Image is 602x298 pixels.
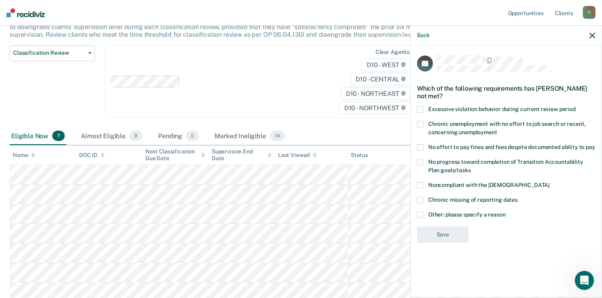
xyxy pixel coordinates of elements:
button: Back [417,32,430,39]
span: Noncompliant with the [DEMOGRAPHIC_DATA] [428,182,550,188]
div: Name [13,152,35,159]
div: Marked Ineligible [213,127,286,145]
span: D10 - CENTRAL [350,73,411,85]
div: Eligible Now [10,127,66,145]
div: Status [351,152,368,159]
img: Recidiviz [6,8,45,17]
span: 14 [270,131,285,141]
div: Clear agents [376,49,409,56]
span: Other: please specify a reason [428,211,506,218]
div: Last Viewed [278,152,317,159]
div: Supervision End Date [212,148,272,162]
span: Excessive violation behavior during current review period [428,106,576,112]
span: Chronic missing of reporting dates [428,197,518,203]
div: Which of the following requirements has [PERSON_NAME] not met? [417,78,595,106]
span: No progress toward completion of Transition Accountability Plan goals/tasks [428,159,583,173]
span: 0 [186,131,199,141]
span: Classification Review [13,50,85,56]
span: D10 - WEST [362,58,411,71]
span: 7 [52,131,65,141]
span: 9 [129,131,142,141]
span: D10 - NORTHEAST [341,87,411,100]
div: DOC ID [79,152,105,159]
span: D10 - NORTHWEST [339,101,411,114]
button: Save [417,226,469,243]
div: Next Classification Due Date [145,148,205,162]
span: Chronic unemployment with no effort to job search or recent, concerning unemployment [428,121,586,135]
div: T [583,6,596,19]
iframe: Intercom live chat [575,271,594,290]
div: Almost Eligible [79,127,144,145]
div: Pending [157,127,200,145]
span: No effort to pay fines and fees despite documented ability to pay [428,144,595,150]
